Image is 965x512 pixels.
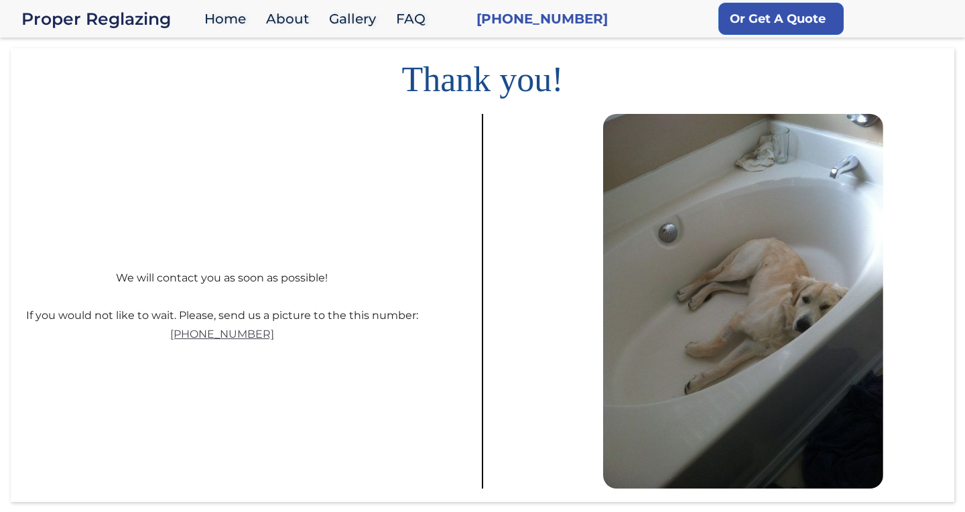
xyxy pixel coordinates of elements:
[476,9,608,28] a: [PHONE_NUMBER]
[718,3,844,35] a: Or Get A Quote
[198,5,259,34] a: Home
[21,9,198,28] div: Proper Reglazing
[389,5,439,34] a: FAQ
[21,9,198,28] a: home
[322,5,389,34] a: Gallery
[11,48,954,101] h1: Thank you!
[26,259,418,325] div: We will contact you as soon as possible! If you would not like to wait. Please, send us a picture...
[170,325,274,344] a: [PHONE_NUMBER]
[259,5,322,34] a: About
